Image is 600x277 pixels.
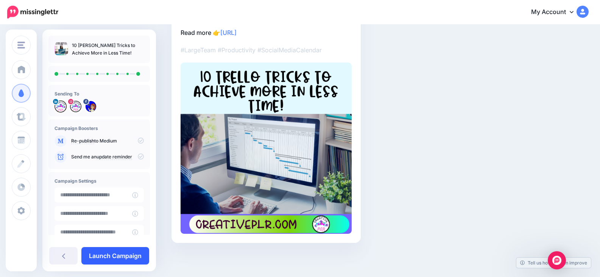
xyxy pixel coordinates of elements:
img: 168342374_104798005050928_8151891079946304445_n-bsa116951.png [85,100,97,113]
p: #LargeTeam #Productivity #SocialMediaCalendar [181,45,352,55]
p: Send me an [71,153,144,160]
img: 271399060_512266736676214_6932740084696221592_n-bsa113597.jpg [70,100,82,113]
img: Missinglettr [7,6,58,19]
a: My Account [524,3,589,22]
a: Tell us how we can improve [516,258,591,268]
h4: Campaign Boosters [55,125,144,131]
img: SQATOSA1QS0M1ORGS2VKINWWUAGG3S3Y.png [181,63,352,234]
div: Open Intercom Messenger [548,251,566,269]
a: [URL] [220,29,237,36]
h4: Campaign Settings [55,178,144,184]
h4: Sending To [55,91,144,97]
p: 10 [PERSON_NAME] Tricks to Achieve More in Less Time! [72,42,144,57]
img: dac0f12070f91199c2712bf2c8ba1f18_thumb.jpg [55,42,68,55]
p: to Medium [71,138,144,144]
img: 1648328251799-75016.png [55,100,67,113]
img: menu.png [17,42,25,49]
a: Re-publish [71,138,94,144]
a: update reminder [97,154,132,160]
